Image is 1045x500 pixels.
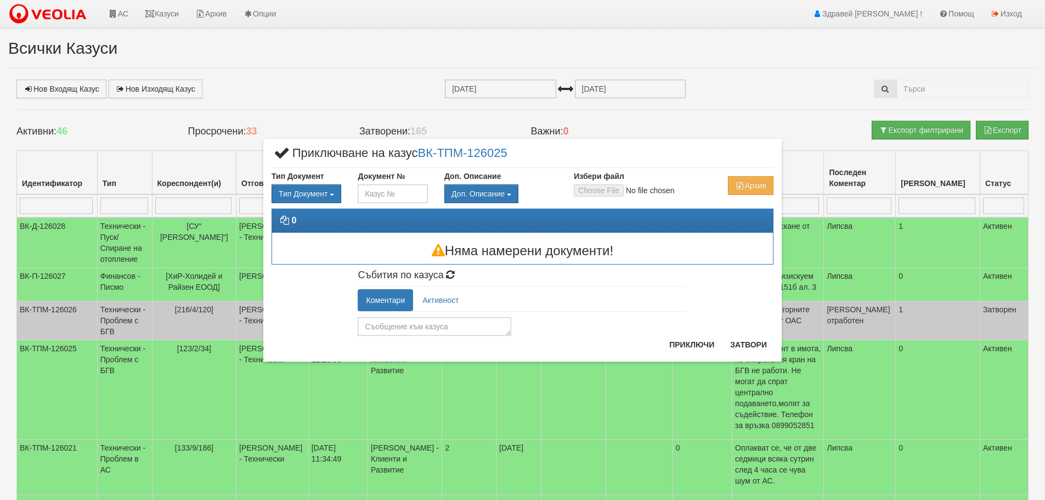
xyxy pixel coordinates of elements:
[358,270,687,281] h4: Събития по казуса
[724,336,773,353] button: Затвори
[272,171,324,182] label: Тип Документ
[358,171,405,182] label: Документ №
[444,184,557,203] div: Двоен клик, за изчистване на избраната стойност.
[444,184,518,203] button: Доп. Описание
[444,171,501,182] label: Доп. Описание
[451,189,505,198] span: Доп. Описание
[728,176,773,195] button: Архив
[272,184,341,203] div: Двоен клик, за изчистване на избраната стойност.
[291,216,296,225] strong: 0
[358,184,427,203] input: Казус №
[418,146,507,160] a: ВК-ТПМ-126025
[663,336,721,353] button: Приключи
[358,289,413,311] a: Коментари
[279,189,327,198] span: Тип Документ
[272,147,507,167] span: Приключване на казус
[272,244,773,258] h3: Няма намерени документи!
[272,184,341,203] button: Тип Документ
[414,289,467,311] a: Активност
[574,171,624,182] label: Избери файл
